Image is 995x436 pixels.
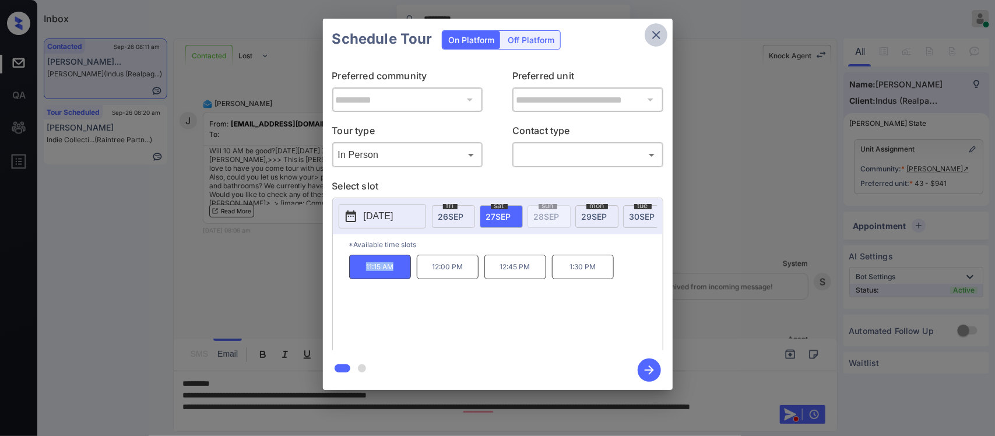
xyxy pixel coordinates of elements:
[582,212,607,221] span: 29 SEP
[502,31,560,49] div: Off Platform
[512,69,663,87] p: Preferred unit
[486,212,511,221] span: 27 SEP
[491,202,508,209] span: sat
[512,124,663,142] p: Contact type
[349,255,411,279] p: 11:15 AM
[323,19,442,59] h2: Schedule Tour
[432,205,475,228] div: date-select
[631,355,668,385] button: btn-next
[443,202,458,209] span: fri
[630,212,655,221] span: 30 SEP
[552,255,614,279] p: 1:30 PM
[645,23,668,47] button: close
[332,179,663,198] p: Select slot
[332,124,483,142] p: Tour type
[364,209,393,223] p: [DATE]
[484,255,546,279] p: 12:45 PM
[332,69,483,87] p: Preferred community
[339,204,426,228] button: [DATE]
[480,205,523,228] div: date-select
[623,205,666,228] div: date-select
[417,255,479,279] p: 12:00 PM
[349,234,663,255] p: *Available time slots
[586,202,608,209] span: mon
[335,145,480,164] div: In Person
[438,212,464,221] span: 26 SEP
[442,31,500,49] div: On Platform
[575,205,618,228] div: date-select
[634,202,652,209] span: tue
